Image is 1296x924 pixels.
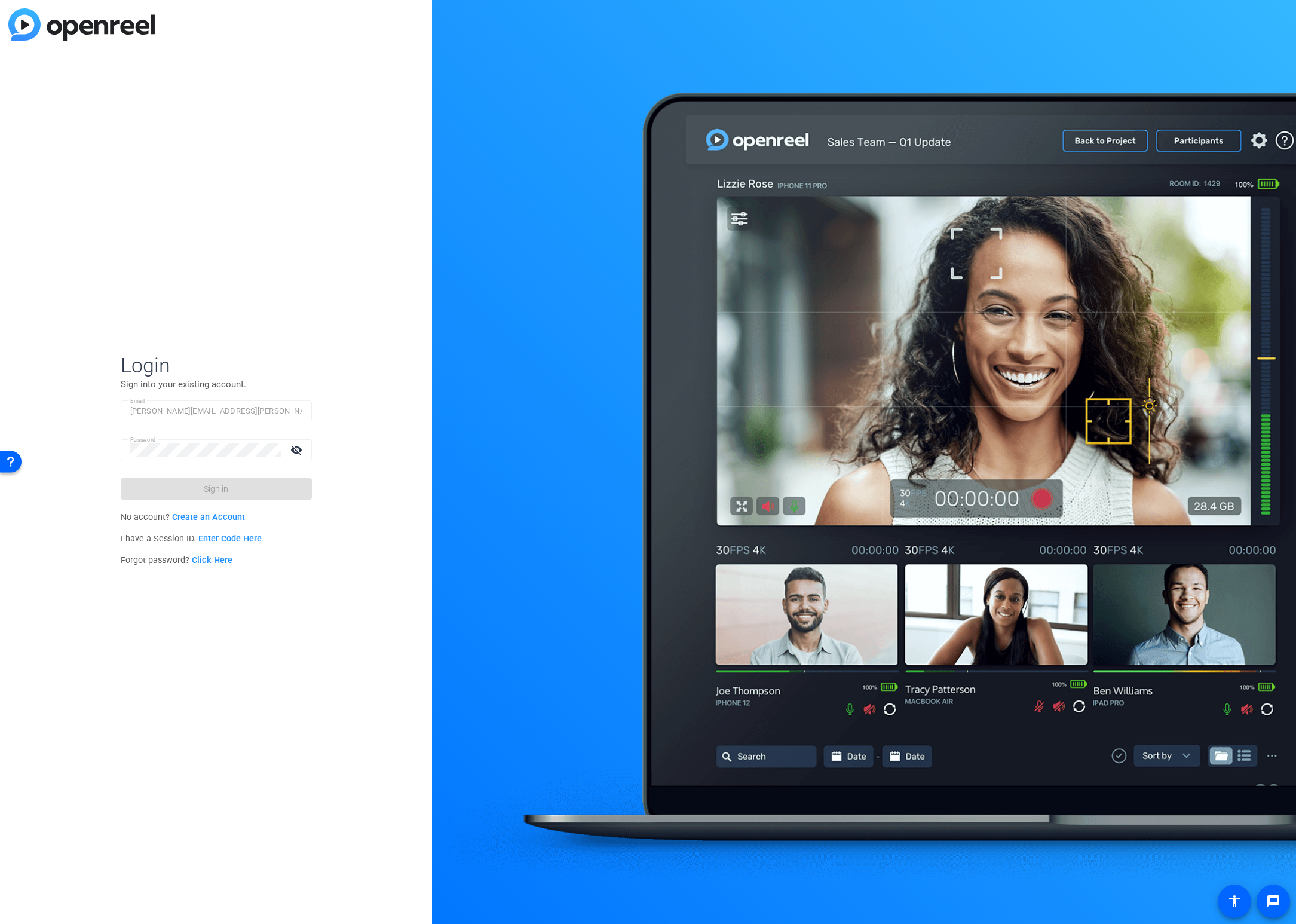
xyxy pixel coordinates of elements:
[130,436,156,443] mat-label: Password
[283,441,312,458] mat-icon: visibility_off
[121,534,262,544] span: I have a Session ID.
[1227,894,1242,908] mat-icon: accessibility
[198,534,262,544] a: Enter Code Here
[121,378,312,391] p: Sign into your existing account.
[130,397,145,404] mat-label: Email
[121,353,312,378] span: Login
[172,512,245,522] a: Create an Account
[121,555,233,565] span: Forgot password?
[130,404,302,418] input: Enter Email Address
[121,512,246,522] span: No account?
[8,8,155,41] img: blue-gradient.svg
[1266,894,1280,908] mat-icon: message
[192,555,232,565] a: Click Here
